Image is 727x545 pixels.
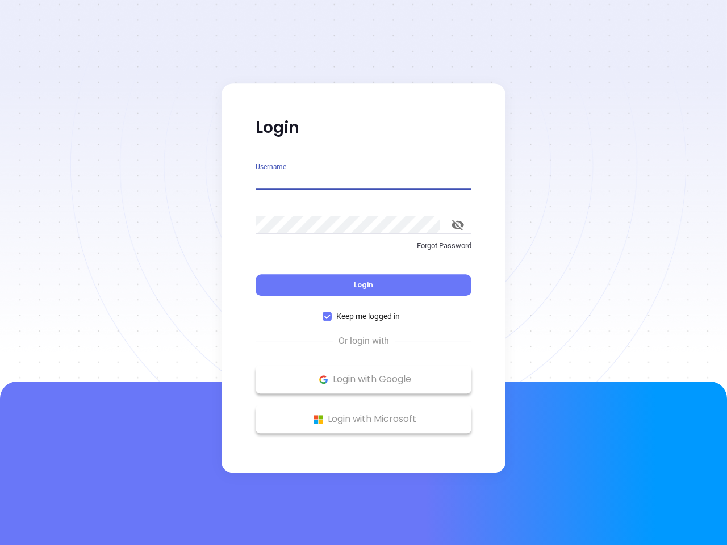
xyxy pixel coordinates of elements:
[256,240,471,251] p: Forgot Password
[354,280,373,290] span: Login
[333,334,395,348] span: Or login with
[444,211,471,238] button: toggle password visibility
[256,405,471,433] button: Microsoft Logo Login with Microsoft
[311,412,325,426] img: Microsoft Logo
[256,163,286,170] label: Username
[261,371,466,388] p: Login with Google
[316,372,331,387] img: Google Logo
[261,410,466,427] p: Login with Microsoft
[332,310,404,322] span: Keep me logged in
[256,240,471,261] a: Forgot Password
[256,365,471,393] button: Google Logo Login with Google
[256,118,471,138] p: Login
[256,274,471,296] button: Login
